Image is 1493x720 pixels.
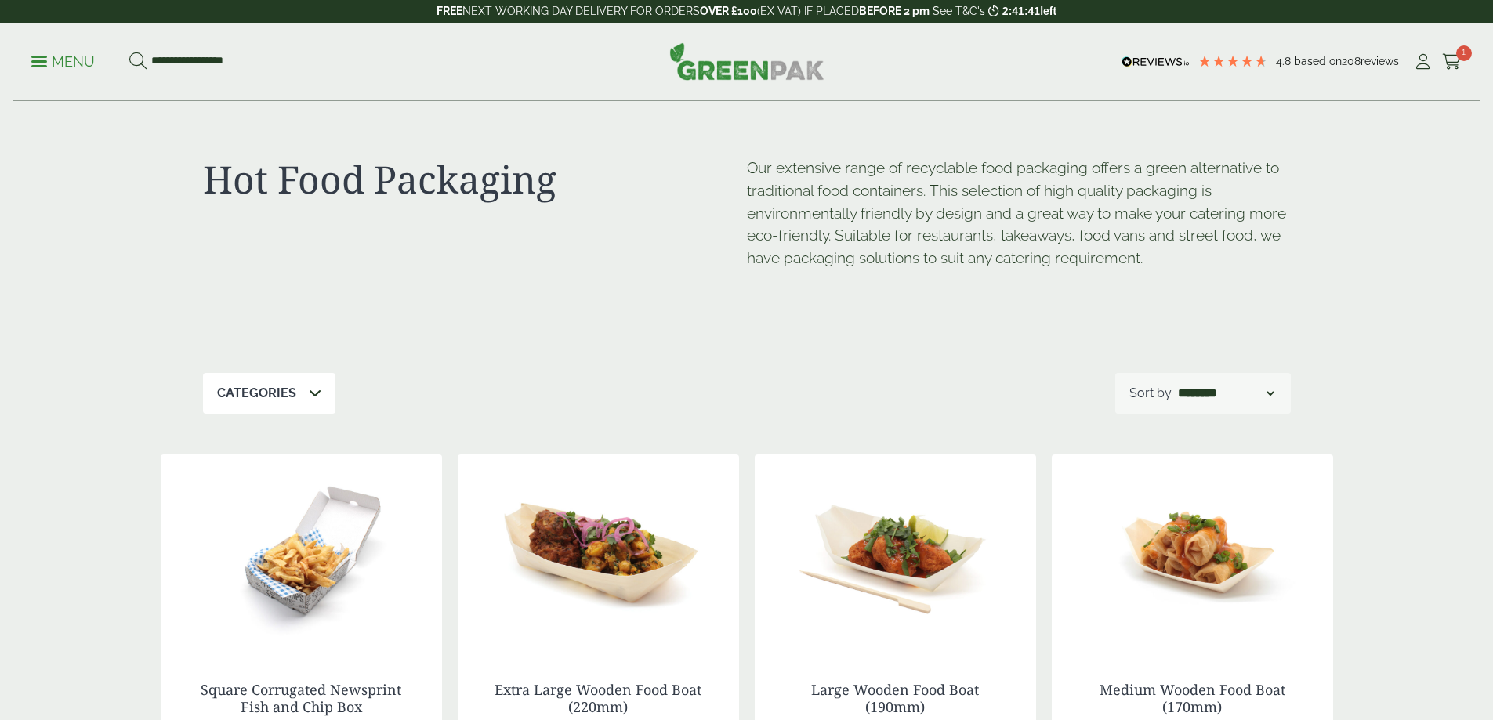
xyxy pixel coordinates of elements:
[1100,680,1285,716] a: Medium Wooden Food Boat (170mm)
[201,680,401,716] a: Square Corrugated Newsprint Fish and Chip Box
[811,680,979,716] a: Large Wooden Food Boat (190mm)
[31,52,95,68] a: Menu
[859,5,930,17] strong: BEFORE 2 pm
[700,5,757,17] strong: OVER £100
[1198,54,1268,68] div: 4.79 Stars
[1342,55,1361,67] span: 208
[1276,55,1294,67] span: 4.8
[161,454,442,650] img: 2520069 Square News Fish n Chip Corrugated Box - Open with Chips
[1052,454,1333,650] img: Medium Wooden Boat 170mm with food contents V2 2920004AC 1
[1413,54,1433,70] i: My Account
[755,454,1036,650] img: Large Wooden Boat 190mm with food contents 2920004AD
[1129,384,1172,403] p: Sort by
[747,157,1291,270] p: Our extensive range of recyclable food packaging offers a green alternative to traditional food c...
[1002,5,1040,17] span: 2:41:41
[31,52,95,71] p: Menu
[203,157,747,202] h1: Hot Food Packaging
[1175,384,1277,403] select: Shop order
[1456,45,1472,61] span: 1
[458,454,739,650] img: Extra Large Wooden Boat 220mm with food contents V2 2920004AE
[437,5,462,17] strong: FREE
[669,42,824,80] img: GreenPak Supplies
[1442,50,1462,74] a: 1
[495,680,701,716] a: Extra Large Wooden Food Boat (220mm)
[1040,5,1056,17] span: left
[1122,56,1190,67] img: REVIEWS.io
[217,384,296,403] p: Categories
[1442,54,1462,70] i: Cart
[747,284,748,285] p: [URL][DOMAIN_NAME]
[1294,55,1342,67] span: Based on
[1361,55,1399,67] span: reviews
[933,5,985,17] a: See T&C's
